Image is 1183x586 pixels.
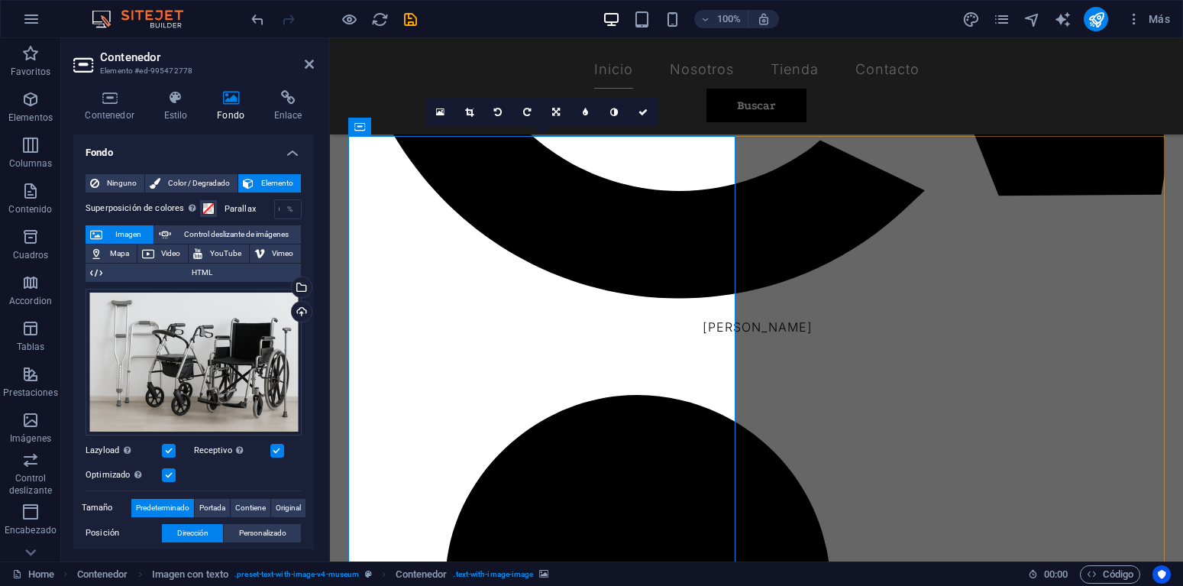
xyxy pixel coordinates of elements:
div: ChatGPTImage26sept202509_01_02-TpozdBBaMCoofLGjqfnHQw.png [86,289,302,435]
button: Color / Degradado [145,174,238,193]
label: Superposición de colores [86,199,200,218]
button: Control deslizante de imágenes [154,225,301,244]
p: Contenido [8,203,52,215]
span: Control deslizante de imágenes [176,225,296,244]
a: Selecciona archivos del administrador de archivos, de la galería de fotos o carga archivo(s) [426,98,455,127]
span: Contiene [235,499,266,517]
button: text_generator [1053,10,1071,28]
span: Dirección [177,524,208,542]
span: HTML [107,264,296,282]
button: pages [992,10,1010,28]
button: save [401,10,419,28]
span: Original [276,499,301,517]
i: Deshacer: Cambiar imagen (Ctrl+Z) [249,11,267,28]
i: Guardar (Ctrl+S) [402,11,419,28]
p: Accordion [9,295,52,307]
span: Haz clic para seleccionar y doble clic para editar [396,565,447,584]
span: . text-with-image-image [453,565,533,584]
h2: Contenedor [100,50,314,64]
h4: Fondo [205,90,263,122]
button: Imagen [86,225,154,244]
p: Encabezado [5,524,57,536]
button: Vimeo [250,244,302,263]
a: Haz clic para cancelar la selección y doble clic para abrir páginas [12,565,54,584]
button: Usercentrics [1152,565,1171,584]
span: Portada [199,499,225,517]
img: Editor Logo [88,10,202,28]
button: design [962,10,980,28]
div: % [280,200,301,219]
span: Color / Degradado [165,174,233,193]
label: Receptivo [194,442,270,460]
p: Prestaciones [3,387,57,399]
label: Posición [86,524,162,542]
span: Elemento [258,174,296,193]
label: Lazyload [86,442,162,460]
button: 100% [694,10,748,28]
h4: Estilo [152,90,205,122]
button: Haz clic para salir del modo de previsualización y seguir editando [340,10,358,28]
i: Al redimensionar, ajustar el nivel de zoom automáticamente para ajustarse al dispositivo elegido. [757,12,771,26]
button: publish [1084,7,1108,31]
button: Predeterminado [131,499,194,517]
button: YouTube [189,244,249,263]
span: Video [159,244,184,263]
i: Páginas (Ctrl+Alt+S) [993,11,1010,28]
button: undo [248,10,267,28]
button: reload [370,10,389,28]
label: Optimizado [86,466,162,484]
span: YouTube [207,244,244,263]
a: Girar 90° a la izquierda [484,98,513,127]
i: Navegador [1023,11,1041,28]
span: Personalizado [239,524,286,542]
h4: Contenedor [73,90,152,122]
i: AI Writer [1054,11,1071,28]
p: Columnas [9,157,53,170]
a: Modo de recorte [455,98,484,127]
i: Este elemento contiene un fondo [539,570,548,578]
span: Haz clic para seleccionar y doble clic para editar [77,565,128,584]
nav: breadcrumb [77,565,549,584]
button: Original [271,499,305,517]
button: HTML [86,264,301,282]
p: Favoritos [11,66,50,78]
span: Mapa [107,244,132,263]
p: Tablas [17,341,45,353]
a: Escala de grises [600,98,629,127]
span: Ninguno [104,174,140,193]
span: Código [1087,565,1133,584]
p: Cuadros [13,249,49,261]
p: Elementos [8,112,53,124]
p: Imágenes [10,432,51,445]
span: Más [1126,11,1170,27]
a: Cambiar orientación [542,98,571,127]
h4: Fondo [73,134,314,162]
button: Más [1120,7,1176,31]
h6: 100% [717,10,742,28]
button: Personalizado [224,524,301,542]
button: Video [137,244,189,263]
button: navigator [1023,10,1041,28]
h6: Tiempo de la sesión [1028,565,1068,584]
i: Volver a cargar página [371,11,389,28]
span: : [1055,568,1057,580]
button: Portada [195,499,230,517]
span: . preset-text-with-image-v4-museum [234,565,359,584]
span: Vimeo [270,244,297,263]
a: Girar 90° a la derecha [513,98,542,127]
button: Elemento [238,174,301,193]
span: Predeterminado [136,499,189,517]
a: Confirmar ( Ctrl ⏎ ) [629,98,658,127]
h4: Enlace [262,90,314,122]
i: Publicar [1088,11,1105,28]
label: Tamaño [82,499,131,517]
span: 00 00 [1044,565,1068,584]
a: Desenfoque [571,98,600,127]
button: Dirección [162,524,223,542]
span: Imagen [107,225,149,244]
i: Diseño (Ctrl+Alt+Y) [962,11,980,28]
button: Código [1080,565,1140,584]
h3: Elemento #ed-995472778 [100,64,283,78]
button: Contiene [231,499,270,517]
button: Mapa [86,244,137,263]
